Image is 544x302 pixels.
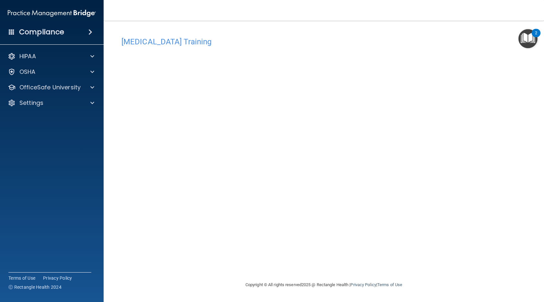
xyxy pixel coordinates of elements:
[8,84,94,91] a: OfficeSafe University
[43,275,72,281] a: Privacy Policy
[432,256,536,282] iframe: Drift Widget Chat Controller
[8,7,96,20] img: PMB logo
[518,29,538,48] button: Open Resource Center, 2 new notifications
[19,68,36,76] p: OSHA
[8,284,62,290] span: Ⓒ Rectangle Health 2024
[206,274,442,295] div: Copyright © All rights reserved 2025 @ Rectangle Health | |
[8,275,35,281] a: Terms of Use
[8,99,94,107] a: Settings
[350,282,376,287] a: Privacy Policy
[121,38,526,46] h4: [MEDICAL_DATA] Training
[19,28,64,37] h4: Compliance
[19,84,81,91] p: OfficeSafe University
[121,50,445,249] iframe: covid-19
[8,52,94,60] a: HIPAA
[535,33,537,41] div: 2
[19,52,36,60] p: HIPAA
[8,68,94,76] a: OSHA
[19,99,43,107] p: Settings
[377,282,402,287] a: Terms of Use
